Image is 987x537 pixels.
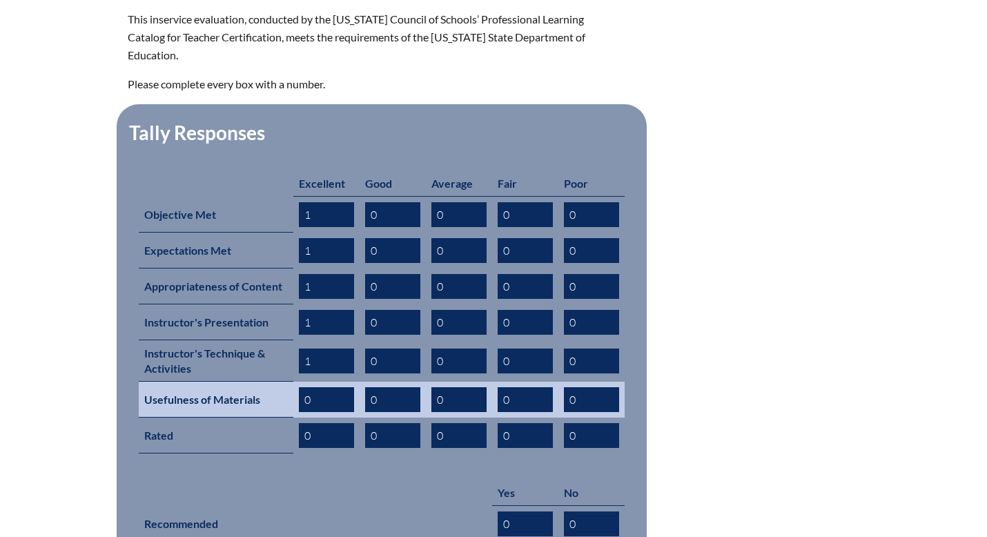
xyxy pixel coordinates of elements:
[139,268,293,304] th: Appropriateness of Content
[293,170,360,197] th: Excellent
[128,121,266,144] legend: Tally Responses
[360,170,426,197] th: Good
[128,10,614,64] p: This inservice evaluation, conducted by the [US_STATE] Council of Schools’ Professional Learning ...
[426,170,492,197] th: Average
[139,382,293,418] th: Usefulness of Materials
[128,75,614,93] p: Please complete every box with a number.
[558,170,625,197] th: Poor
[139,340,293,382] th: Instructor's Technique & Activities
[139,196,293,233] th: Objective Met
[139,418,293,453] th: Rated
[492,170,558,197] th: Fair
[558,480,625,506] th: No
[139,304,293,340] th: Instructor's Presentation
[492,480,558,506] th: Yes
[139,233,293,268] th: Expectations Met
